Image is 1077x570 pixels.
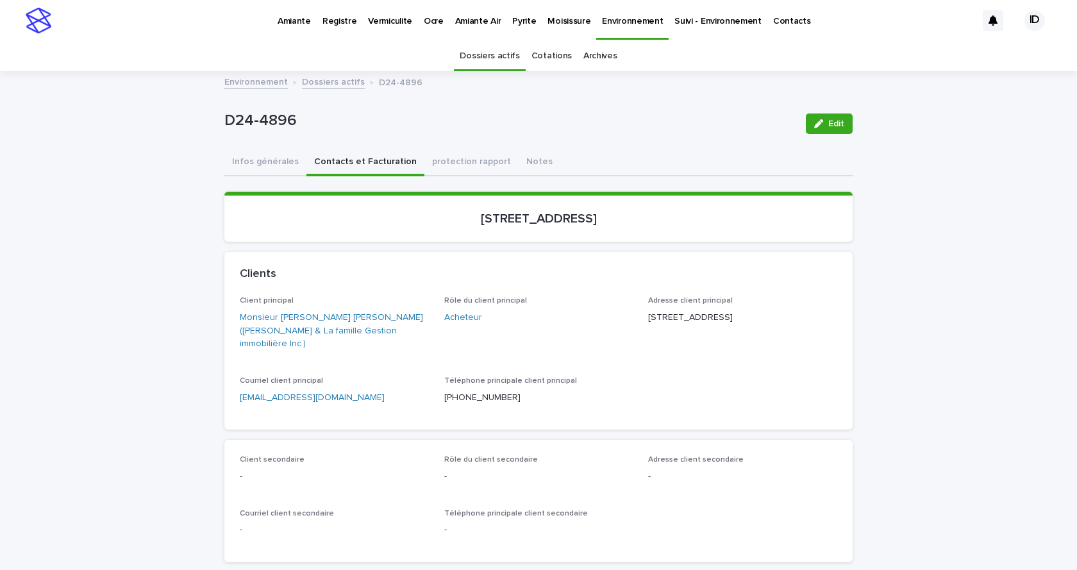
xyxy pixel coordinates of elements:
[240,267,276,281] h2: Clients
[460,41,519,71] a: Dossiers actifs
[444,391,633,405] p: [PHONE_NUMBER]
[26,8,51,33] img: stacker-logo-s-only.png
[648,470,837,483] p: -
[224,149,306,176] button: Infos générales
[224,112,796,130] p: D24-4896
[1024,10,1045,31] div: ID
[806,113,853,134] button: Edit
[583,41,617,71] a: Archives
[444,456,538,464] span: Rôle du client secondaire
[240,377,323,385] span: Courriel client principal
[240,470,429,483] p: -
[648,456,744,464] span: Adresse client secondaire
[240,393,385,402] a: [EMAIL_ADDRESS][DOMAIN_NAME]
[444,510,588,517] span: Téléphone principale client secondaire
[444,470,633,483] p: -
[424,149,519,176] button: protection rapport
[224,74,288,88] a: Environnement
[306,149,424,176] button: Contacts et Facturation
[240,211,837,226] p: [STREET_ADDRESS]
[444,311,482,324] a: Acheteur
[828,119,844,128] span: Edit
[240,523,429,537] p: -
[519,149,560,176] button: Notes
[240,510,334,517] span: Courriel client secondaire
[240,456,305,464] span: Client secondaire
[648,311,837,324] p: [STREET_ADDRESS]
[531,41,572,71] a: Cotations
[240,297,294,305] span: Client principal
[240,311,429,351] a: Monsieur [PERSON_NAME] [PERSON_NAME] ([PERSON_NAME] & La famille Gestion immobilière Inc.)
[302,74,365,88] a: Dossiers actifs
[444,377,577,385] span: Téléphone principale client principal
[379,74,422,88] p: D24-4896
[648,297,733,305] span: Adresse client principal
[444,523,633,537] p: -
[444,297,527,305] span: Rôle du client principal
